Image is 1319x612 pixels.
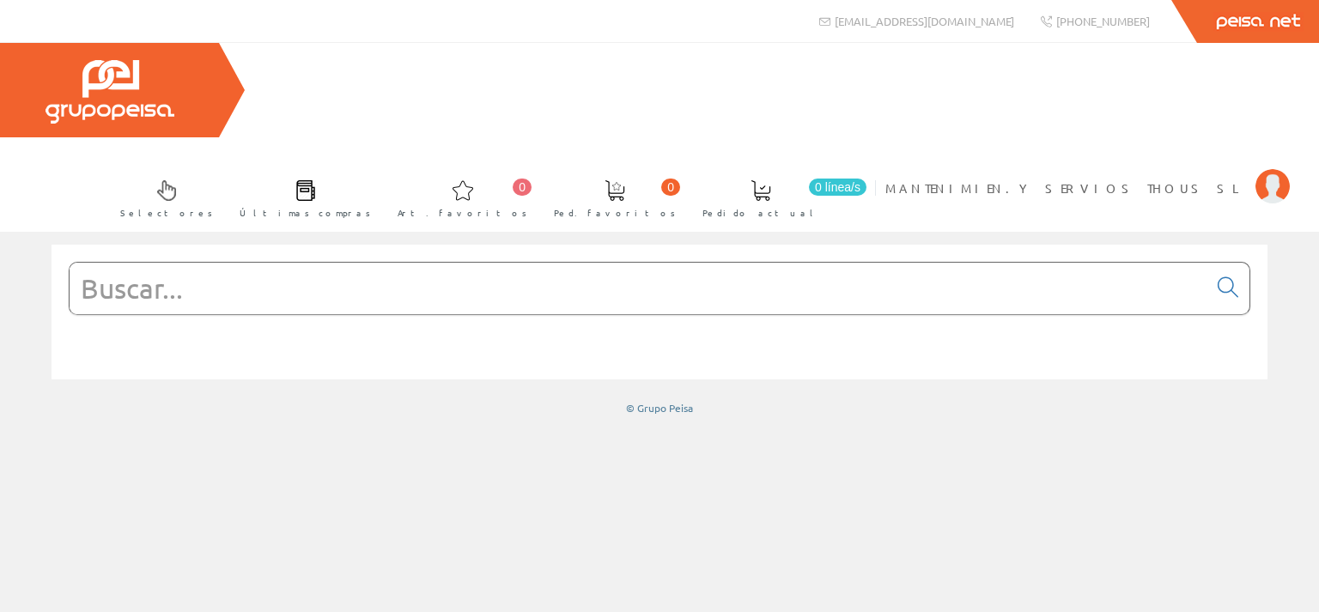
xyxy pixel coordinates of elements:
[46,60,174,124] img: Grupo Peisa
[52,401,1267,415] div: © Grupo Peisa
[885,179,1247,197] span: MANTENIMIEN.Y SERVIOS THOUS SL
[809,179,866,196] span: 0 línea/s
[120,204,213,221] span: Selectores
[1056,14,1150,28] span: [PHONE_NUMBER]
[70,263,1207,314] input: Buscar...
[885,166,1290,182] a: MANTENIMIEN.Y SERVIOS THOUS SL
[513,179,532,196] span: 0
[222,166,380,228] a: Últimas compras
[398,204,527,221] span: Art. favoritos
[554,204,676,221] span: Ped. favoritos
[103,166,222,228] a: Selectores
[835,14,1014,28] span: [EMAIL_ADDRESS][DOMAIN_NAME]
[702,204,819,221] span: Pedido actual
[240,204,371,221] span: Últimas compras
[661,179,680,196] span: 0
